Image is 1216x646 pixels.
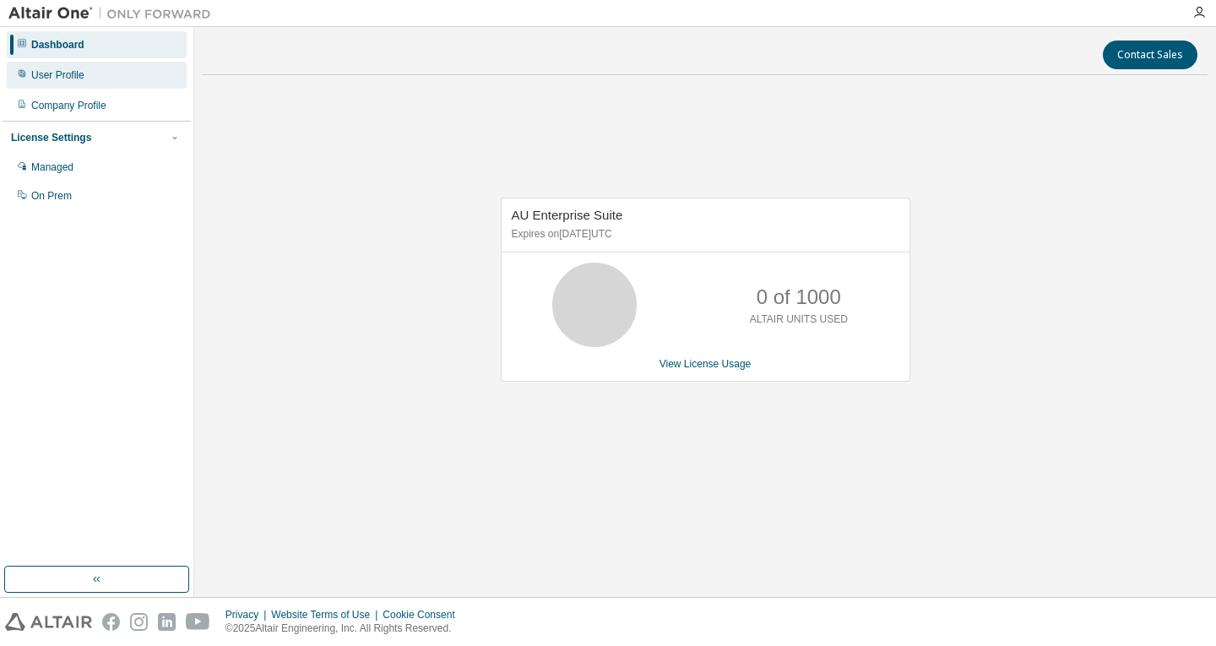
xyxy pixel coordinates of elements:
[130,613,148,631] img: instagram.svg
[512,208,623,222] span: AU Enterprise Suite
[8,5,220,22] img: Altair One
[225,608,271,622] div: Privacy
[31,99,106,112] div: Company Profile
[5,613,92,631] img: altair_logo.svg
[158,613,176,631] img: linkedin.svg
[660,358,752,370] a: View License Usage
[383,608,464,622] div: Cookie Consent
[186,613,210,631] img: youtube.svg
[102,613,120,631] img: facebook.svg
[271,608,383,622] div: Website Terms of Use
[225,622,465,636] p: © 2025 Altair Engineering, Inc. All Rights Reserved.
[512,227,895,242] p: Expires on [DATE] UTC
[31,68,84,82] div: User Profile
[31,160,73,174] div: Managed
[1103,41,1197,69] button: Contact Sales
[31,38,84,52] div: Dashboard
[757,283,841,312] p: 0 of 1000
[31,189,72,203] div: On Prem
[11,131,91,144] div: License Settings
[750,312,848,327] p: ALTAIR UNITS USED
